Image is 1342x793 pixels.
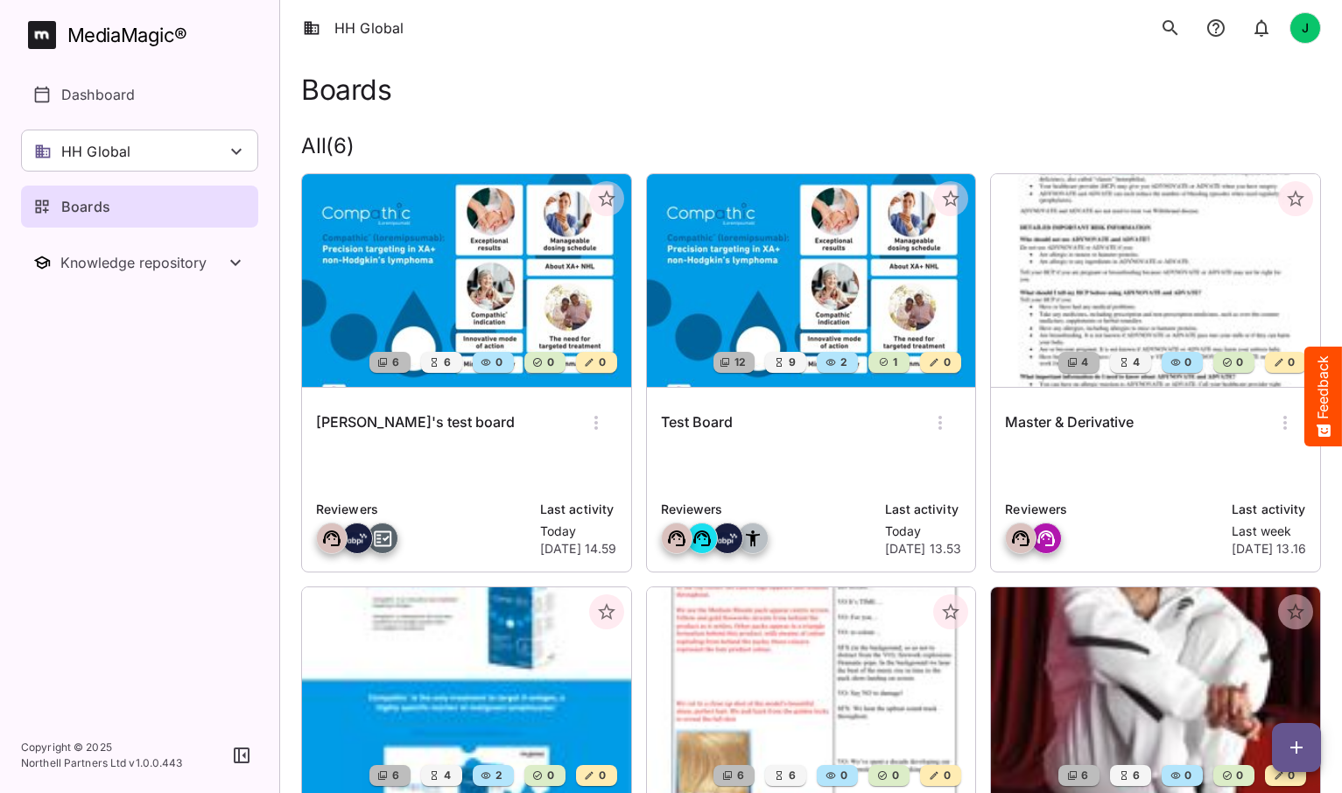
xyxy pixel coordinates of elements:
[597,354,606,371] span: 0
[301,74,391,106] h1: Boards
[1286,767,1295,784] span: 0
[1005,411,1134,434] h6: Master & Derivative
[1286,354,1295,371] span: 0
[1005,500,1221,519] p: Reviewers
[540,540,617,558] p: [DATE] 14.59
[891,354,897,371] span: 1
[60,254,225,271] div: Knowledge repository
[597,767,606,784] span: 0
[21,755,183,771] p: Northell Partners Ltd v 1.0.0.443
[885,540,962,558] p: [DATE] 13.53
[494,767,502,784] span: 2
[1304,347,1342,446] button: Feedback
[839,354,847,371] span: 2
[442,354,451,371] span: 6
[1289,12,1321,44] div: J
[390,767,399,784] span: 6
[1153,11,1188,46] button: search
[647,174,976,387] img: Test Board
[991,174,1320,387] img: Master & Derivative
[494,354,502,371] span: 0
[1079,767,1088,784] span: 6
[301,134,1321,159] h2: All ( 6 )
[21,242,258,284] button: Toggle Knowledge repository
[1234,767,1243,784] span: 0
[540,500,617,519] p: Last activity
[1244,11,1279,46] button: notifications
[1183,767,1191,784] span: 0
[67,21,187,50] div: MediaMagic ®
[61,141,130,162] p: HH Global
[21,186,258,228] a: Boards
[885,500,962,519] p: Last activity
[442,767,451,784] span: 4
[890,767,899,784] span: 0
[1234,354,1243,371] span: 0
[1232,500,1306,519] p: Last activity
[942,354,951,371] span: 0
[787,767,796,784] span: 6
[787,354,796,371] span: 9
[942,767,951,784] span: 0
[1131,354,1140,371] span: 4
[316,411,515,434] h6: [PERSON_NAME]'s test board
[1232,540,1306,558] p: [DATE] 13.16
[390,354,399,371] span: 6
[661,500,875,519] p: Reviewers
[885,523,962,540] p: Today
[661,411,733,434] h6: Test Board
[1232,523,1306,540] p: Last week
[733,354,747,371] span: 12
[21,242,258,284] nav: Knowledge repository
[316,500,530,519] p: Reviewers
[28,21,258,49] a: MediaMagic®
[61,84,135,105] p: Dashboard
[1198,11,1233,46] button: notifications
[839,767,847,784] span: 0
[302,174,631,387] img: Jacqui's test board
[1131,767,1140,784] span: 6
[21,74,258,116] a: Dashboard
[61,196,110,217] p: Boards
[21,740,183,755] p: Copyright © 2025
[1183,354,1191,371] span: 0
[540,523,617,540] p: Today
[735,767,744,784] span: 6
[545,354,554,371] span: 0
[545,767,554,784] span: 0
[1079,354,1088,371] span: 4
